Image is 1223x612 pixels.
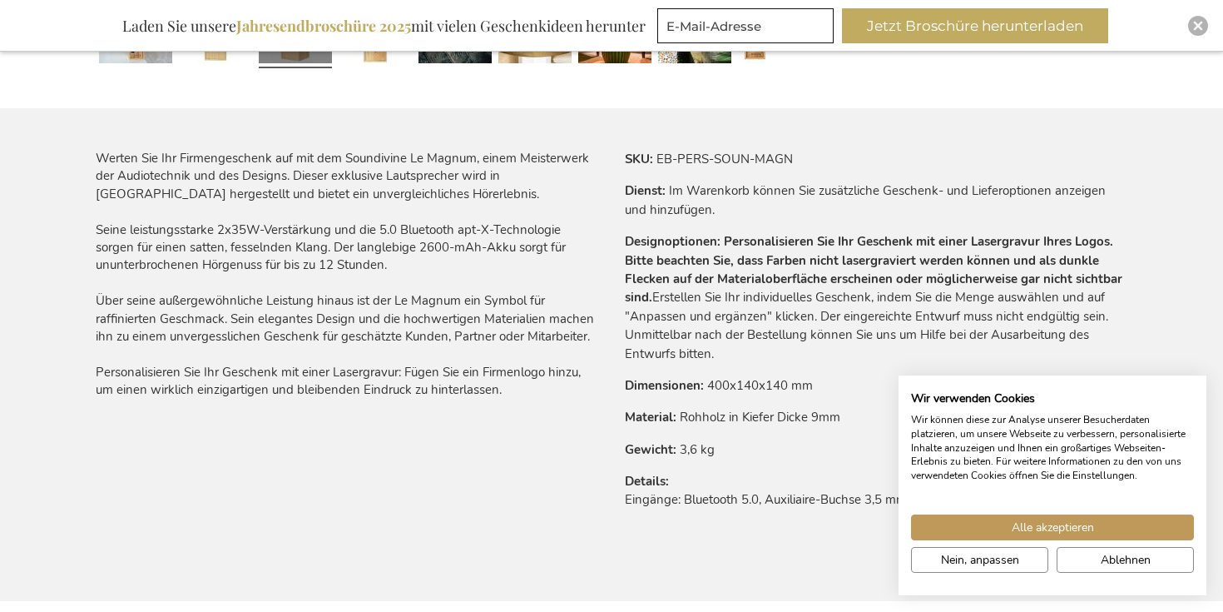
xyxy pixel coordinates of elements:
[625,233,1122,306] strong: Personalisieren Sie Ihr Geschenk mit einer Lasergravur Ihres Logos. Bitte beachten Sie, dass Farb...
[1193,21,1203,31] img: Close
[911,391,1194,406] h2: Wir verwenden Cookies
[115,8,653,43] div: Laden Sie unsere mit vielen Geschenkideen herunter
[941,551,1019,569] span: Nein, anpassen
[1057,547,1194,573] button: Alle verweigern cookies
[1188,16,1208,36] div: Close
[96,150,598,400] div: Werten Sie Ihr Firmengeschenk auf mit dem Soundivine Le Magnum, einem Meisterwerk der Audiotechni...
[1012,519,1094,536] span: Alle akzeptieren
[911,413,1194,483] p: Wir können diese zur Analyse unserer Besucherdaten platzieren, um unsere Webseite zu verbessern, ...
[657,8,839,48] form: marketing offers and promotions
[657,8,834,43] input: E-Mail-Adresse
[1101,551,1151,569] span: Ablehnen
[625,491,1127,517] td: Eingänge: Bluetooth 5.0, Auxiliaire-Buchse 3,5 mm
[236,16,411,36] b: Jahresendbroschüre 2025
[842,8,1108,43] button: Jetzt Broschüre herunterladen
[911,547,1048,573] button: cookie Einstellungen anpassen
[911,515,1194,540] button: Akzeptieren Sie alle cookies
